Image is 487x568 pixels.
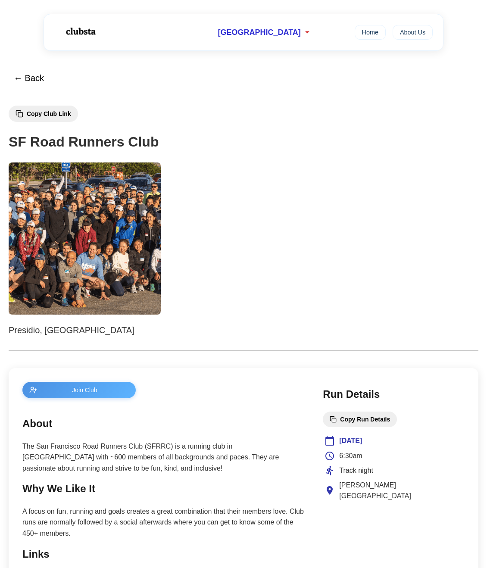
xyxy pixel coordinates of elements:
[22,382,136,398] button: Join Club
[54,21,106,42] img: Logo
[9,106,78,122] button: Copy Club Link
[339,480,463,502] span: [PERSON_NAME][GEOGRAPHIC_DATA]
[22,546,306,562] h2: Links
[9,162,161,315] img: SF Road Runners Club 1
[22,415,306,432] h2: About
[9,68,49,88] button: ← Back
[22,506,306,539] p: A focus on fun, running and goals creates a great combination that their members love. Club runs ...
[339,435,362,446] span: [DATE]
[27,110,71,117] span: Copy Club Link
[339,465,373,476] span: Track night
[9,323,478,337] p: Presidio, [GEOGRAPHIC_DATA]
[22,441,306,474] p: The San Francisco Road Runners Club (SFRRC) is a running club in [GEOGRAPHIC_DATA] with ~600 memb...
[393,25,433,40] a: About Us
[218,28,301,37] span: [GEOGRAPHIC_DATA]
[323,386,465,403] h2: Run Details
[41,387,129,393] span: Join Club
[355,25,386,40] a: Home
[339,450,362,462] span: 6:30am
[22,382,306,398] a: Join Club
[22,481,306,497] h2: Why We Like It
[9,131,478,153] h1: SF Road Runners Club
[323,412,397,427] button: Copy Run Details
